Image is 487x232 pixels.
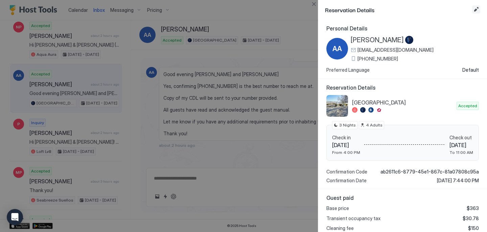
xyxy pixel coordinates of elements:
[357,47,434,53] span: [EMAIL_ADDRESS][DOMAIN_NAME]
[332,150,360,155] span: From 4:00 PM
[449,142,473,148] span: [DATE]
[326,215,380,222] span: Transient occupancy tax
[351,36,404,44] span: [PERSON_NAME]
[326,194,479,201] span: Guest paid
[326,84,479,91] span: Reservation Details
[326,169,367,175] span: Confirmation Code
[7,209,23,225] div: Open Intercom Messenger
[326,205,349,211] span: Base price
[366,122,382,128] span: 4 Adults
[325,5,471,14] span: Reservation Details
[467,205,479,211] span: $363
[352,99,454,106] span: [GEOGRAPHIC_DATA]
[326,225,354,231] span: Cleaning fee
[332,142,360,148] span: [DATE]
[463,215,479,222] span: $30.78
[380,169,479,175] span: ab2611c6-8779-45e1-867c-81a07808c95a
[326,95,348,117] div: listing image
[468,225,479,231] span: $150
[449,135,473,141] span: Check out
[326,67,370,73] span: Preferred Language
[462,67,479,73] span: Default
[437,178,479,184] span: [DATE] 7:44:00 PM
[472,5,480,14] button: Edit reservation
[357,56,398,62] span: [PHONE_NUMBER]
[326,178,367,184] span: Confirmation Date
[332,135,360,141] span: Check in
[449,150,473,155] span: To 11:00 AM
[339,122,356,128] span: 3 Nights
[458,103,477,109] span: Accepted
[332,44,342,54] span: AA
[326,25,479,32] span: Personal Details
